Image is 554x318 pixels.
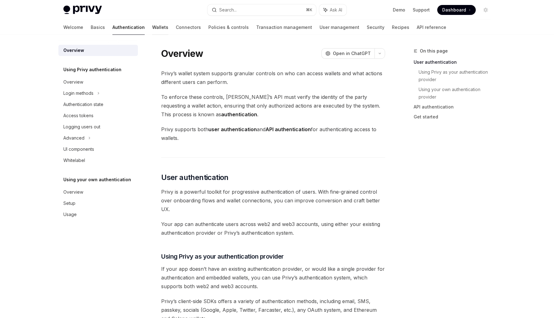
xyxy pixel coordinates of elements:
[63,157,85,164] div: Whitelabel
[58,187,138,198] a: Overview
[91,20,105,35] a: Basics
[437,5,476,15] a: Dashboard
[161,69,385,86] span: Privy’s wallet system supports granular controls on who can access wallets and what actions diffe...
[63,90,93,97] div: Login methods
[63,134,84,142] div: Advanced
[58,99,138,110] a: Authentication state
[63,47,84,54] div: Overview
[63,123,100,131] div: Logging users out
[58,155,138,166] a: Whitelabel
[442,7,466,13] span: Dashboard
[481,5,491,15] button: Toggle dark mode
[63,101,103,108] div: Authentication state
[58,76,138,88] a: Overview
[63,66,121,73] h5: Using Privy authentication
[208,20,249,35] a: Policies & controls
[161,125,385,142] span: Privy supports both and for authenticating access to wallets.
[219,6,237,14] div: Search...
[414,57,496,67] a: User authentication
[63,145,94,153] div: UI components
[161,93,385,119] span: To enforce these controls, [PERSON_NAME]’s API must verify the identity of the party requesting a...
[419,67,496,85] a: Using Privy as your authentication provider
[161,265,385,291] span: If your app doesn’t have an existing authentication provider, or would like a single provider for...
[161,252,284,261] span: Using Privy as your authentication provider
[58,45,138,56] a: Overview
[161,220,385,237] span: Your app can authenticate users across web2 and web3 accounts, using either your existing authent...
[321,48,375,59] button: Open in ChatGPT
[112,20,145,35] a: Authentication
[221,111,257,118] strong: authentication
[208,126,257,132] strong: user authentication
[367,20,384,35] a: Security
[414,102,496,112] a: API authentication
[330,7,342,13] span: Ask AI
[320,20,359,35] a: User management
[63,211,77,218] div: Usage
[266,126,311,132] strong: API authentication
[413,7,430,13] a: Support
[58,209,138,220] a: Usage
[63,20,83,35] a: Welcome
[58,110,138,121] a: Access tokens
[306,7,312,12] span: ⌘ K
[414,112,496,122] a: Get started
[417,20,446,35] a: API reference
[58,144,138,155] a: UI components
[176,20,201,35] a: Connectors
[319,4,347,16] button: Ask AI
[161,187,385,214] span: Privy is a powerful toolkit for progressive authentication of users. With fine-grained control ov...
[58,198,138,209] a: Setup
[256,20,312,35] a: Transaction management
[63,78,83,86] div: Overview
[333,50,371,57] span: Open in ChatGPT
[161,48,203,59] h1: Overview
[420,47,448,55] span: On this page
[392,20,409,35] a: Recipes
[63,188,83,196] div: Overview
[161,173,229,182] span: User authentication
[63,112,93,119] div: Access tokens
[63,200,75,207] div: Setup
[207,4,316,16] button: Search...⌘K
[58,121,138,132] a: Logging users out
[419,85,496,102] a: Using your own authentication provider
[63,176,131,183] h5: Using your own authentication
[63,6,102,14] img: light logo
[393,7,405,13] a: Demo
[152,20,168,35] a: Wallets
